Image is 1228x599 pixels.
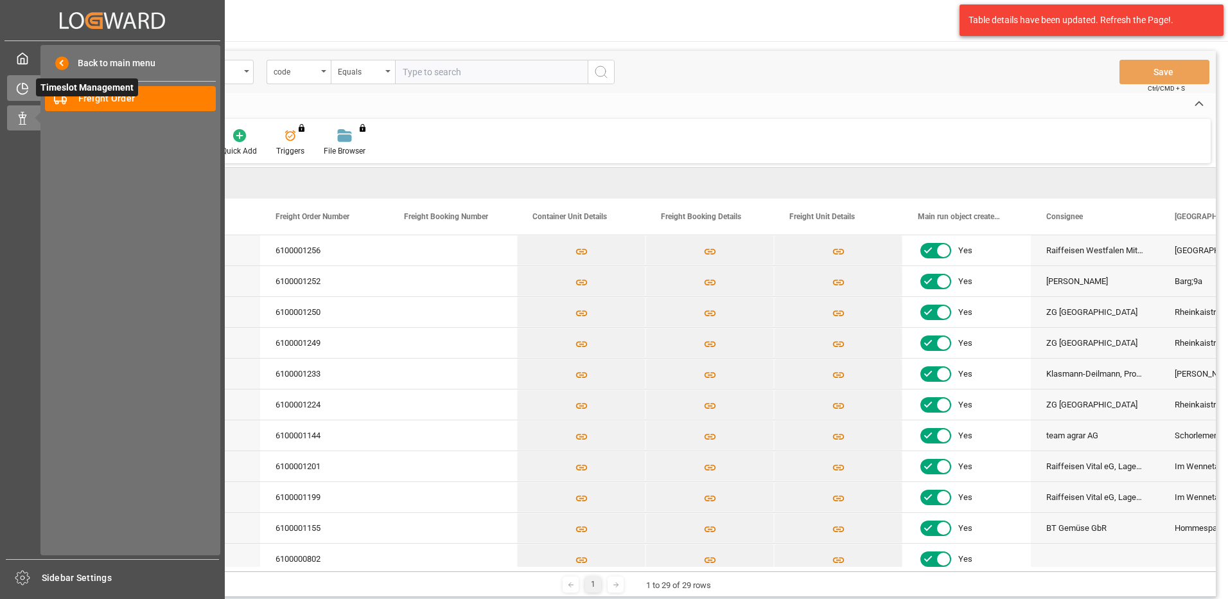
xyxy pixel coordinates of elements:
[260,328,389,358] div: 6100001249
[260,513,389,543] div: 6100001155
[958,421,972,451] span: Yes
[276,212,349,221] span: Freight Order Number
[958,514,972,543] span: Yes
[958,452,972,481] span: Yes
[958,483,972,512] span: Yes
[1031,482,1159,512] div: Raiffeisen Vital eG, Lager Bremke
[661,212,741,221] span: Freight Booking Details
[404,212,488,221] span: Freight Booking Number
[958,267,972,296] span: Yes
[7,75,218,100] a: Timeslot ManagementTimeslot Management
[1119,60,1209,84] button: Save
[588,60,615,84] button: search button
[36,78,138,96] span: Timeslot Management
[789,212,855,221] span: Freight Unit Details
[395,60,588,84] input: Type to search
[1031,451,1159,481] div: Raiffeisen Vital eG, Lager Bremke
[260,266,389,296] div: 6100001252
[1031,297,1159,327] div: ZG [GEOGRAPHIC_DATA]
[646,579,711,592] div: 1 to 29 of 29 rows
[45,86,216,111] a: Freight Order
[918,212,1004,221] span: Main run object created Status
[260,482,389,512] div: 6100001199
[585,577,601,593] div: 1
[958,328,972,358] span: Yes
[1031,389,1159,420] div: ZG [GEOGRAPHIC_DATA]
[1031,266,1159,296] div: [PERSON_NAME]
[260,389,389,420] div: 6100001224
[274,63,317,78] div: code
[958,236,972,265] span: Yes
[260,359,389,389] div: 6100001233
[958,359,972,389] span: Yes
[1031,420,1159,451] div: team agrar AG
[1031,359,1159,389] div: Klasmann-Deilmann, Produktionsgesellschaft Süd, mbH & Co. KG
[42,571,220,585] span: Sidebar Settings
[260,544,389,574] div: 6100000802
[1031,328,1159,358] div: ZG [GEOGRAPHIC_DATA]
[1148,84,1185,93] span: Ctrl/CMD + S
[338,63,382,78] div: Equals
[267,60,331,84] button: open menu
[958,298,972,327] span: Yes
[532,212,607,221] span: Container Unit Details
[260,420,389,451] div: 6100001144
[969,13,1205,27] div: Table details have been updated. Refresh the Page!.
[260,235,389,265] div: 6100001256
[222,145,257,157] div: Quick Add
[958,544,972,574] span: Yes
[78,92,216,105] span: Freight Order
[260,451,389,481] div: 6100001201
[7,46,218,71] a: My Cockpit
[1031,235,1159,265] div: Raiffeisen Westfalen Mitte eG, [GEOGRAPHIC_DATA], Betrieb 8131026
[1031,513,1159,543] div: BT Gemüse GbR
[331,60,395,84] button: open menu
[958,390,972,420] span: Yes
[69,57,155,70] span: Back to main menu
[260,297,389,327] div: 6100001250
[1046,212,1083,221] span: Consignee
